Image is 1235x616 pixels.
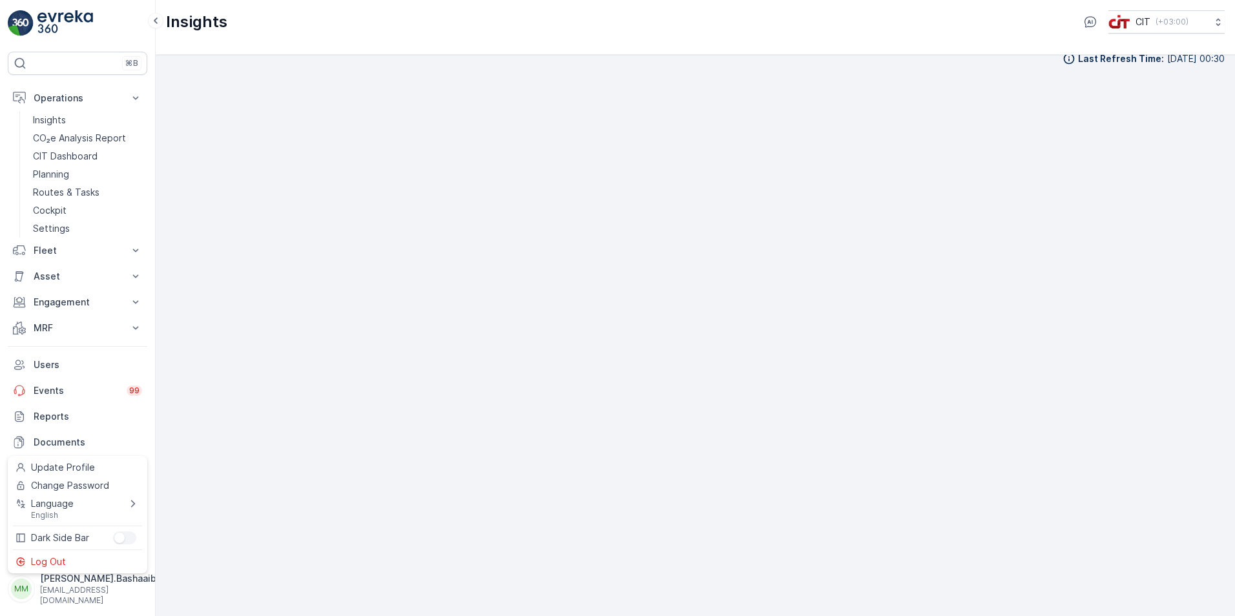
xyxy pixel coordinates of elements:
[31,461,95,474] span: Update Profile
[34,358,142,371] p: Users
[1108,10,1225,34] button: CIT(+03:00)
[8,263,147,289] button: Asset
[34,92,121,105] p: Operations
[125,58,138,68] p: ⌘B
[33,132,126,145] p: CO₂e Analysis Report
[1167,52,1225,65] p: [DATE] 00:30
[8,378,147,404] a: Events99
[166,12,227,32] p: Insights
[34,296,121,309] p: Engagement
[31,531,89,544] span: Dark Side Bar
[8,456,147,573] ul: Menu
[33,168,69,181] p: Planning
[34,410,142,423] p: Reports
[31,497,74,510] span: Language
[8,315,147,341] button: MRF
[40,585,156,606] p: [EMAIL_ADDRESS][DOMAIN_NAME]
[34,244,121,257] p: Fleet
[8,10,34,36] img: logo
[34,322,121,334] p: MRF
[33,186,99,199] p: Routes & Tasks
[8,572,147,606] button: MM[PERSON_NAME].Bashaaib[EMAIL_ADDRESS][DOMAIN_NAME]
[129,385,140,396] p: 99
[11,579,32,599] div: MM
[8,289,147,315] button: Engagement
[28,183,147,201] a: Routes & Tasks
[1136,15,1150,28] p: CIT
[1156,17,1188,27] p: ( +03:00 )
[1078,52,1164,65] p: Last Refresh Time :
[28,147,147,165] a: CIT Dashboard
[28,165,147,183] a: Planning
[37,10,93,36] img: logo_light-DOdMpM7g.png
[33,150,98,163] p: CIT Dashboard
[8,85,147,111] button: Operations
[34,436,142,449] p: Documents
[8,238,147,263] button: Fleet
[31,479,109,492] span: Change Password
[28,220,147,238] a: Settings
[34,384,119,397] p: Events
[33,114,66,127] p: Insights
[28,111,147,129] a: Insights
[34,270,121,283] p: Asset
[8,352,147,378] a: Users
[28,201,147,220] a: Cockpit
[1108,15,1130,29] img: cit-logo_pOk6rL0.png
[33,222,70,235] p: Settings
[8,429,147,455] a: Documents
[33,204,67,217] p: Cockpit
[8,404,147,429] a: Reports
[40,572,156,585] p: [PERSON_NAME].Bashaaib
[31,555,66,568] span: Log Out
[31,510,74,520] span: English
[28,129,147,147] a: CO₂e Analysis Report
